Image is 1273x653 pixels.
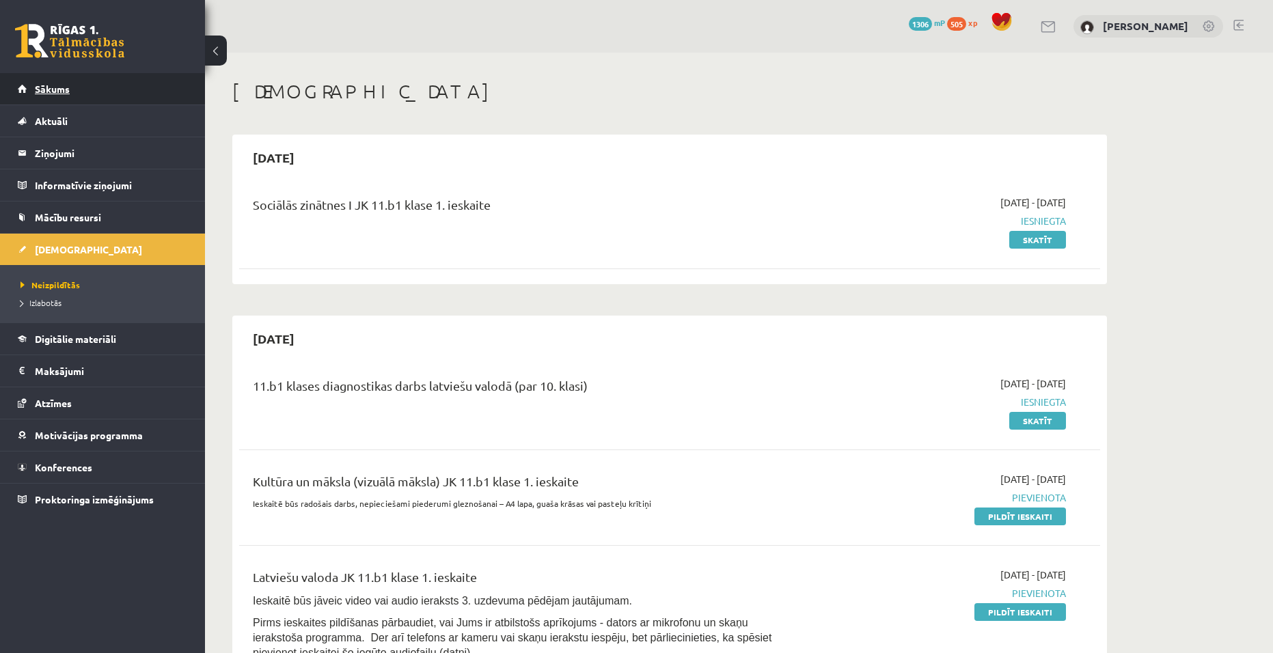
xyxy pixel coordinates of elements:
h2: [DATE] [239,322,308,355]
a: Informatīvie ziņojumi [18,169,188,201]
a: Pildīt ieskaiti [974,603,1066,621]
a: Sākums [18,73,188,105]
span: [DATE] - [DATE] [1000,195,1066,210]
a: Skatīt [1009,231,1066,249]
h1: [DEMOGRAPHIC_DATA] [232,80,1107,103]
span: Iesniegta [808,214,1066,228]
span: mP [934,17,945,28]
span: [DATE] - [DATE] [1000,568,1066,582]
a: Pildīt ieskaiti [974,508,1066,525]
span: Proktoringa izmēģinājums [35,493,154,505]
span: [DEMOGRAPHIC_DATA] [35,243,142,255]
span: Pievienota [808,586,1066,600]
a: Skatīt [1009,412,1066,430]
span: 505 [947,17,966,31]
a: Proktoringa izmēģinājums [18,484,188,515]
span: Digitālie materiāli [35,333,116,345]
legend: Maksājumi [35,355,188,387]
a: Digitālie materiāli [18,323,188,355]
span: Pievienota [808,490,1066,505]
div: Kultūra un māksla (vizuālā māksla) JK 11.b1 klase 1. ieskaite [253,472,788,497]
a: [PERSON_NAME] [1103,19,1188,33]
a: Mācību resursi [18,202,188,233]
span: Motivācijas programma [35,429,143,441]
span: 1306 [909,17,932,31]
a: Maksājumi [18,355,188,387]
a: Rīgas 1. Tālmācības vidusskola [15,24,124,58]
img: Aleksis Āboliņš [1080,20,1094,34]
legend: Informatīvie ziņojumi [35,169,188,201]
span: Iesniegta [808,395,1066,409]
a: Izlabotās [20,296,191,309]
span: [DATE] - [DATE] [1000,376,1066,391]
div: 11.b1 klases diagnostikas darbs latviešu valodā (par 10. klasi) [253,376,788,402]
a: Konferences [18,451,188,483]
a: 1306 mP [909,17,945,28]
span: xp [968,17,977,28]
span: [DATE] - [DATE] [1000,472,1066,486]
span: Atzīmes [35,397,72,409]
span: Mācību resursi [35,211,101,223]
a: Neizpildītās [20,279,191,291]
legend: Ziņojumi [35,137,188,169]
a: [DEMOGRAPHIC_DATA] [18,234,188,265]
span: Sākums [35,83,70,95]
span: Ieskaitē būs jāveic video vai audio ieraksts 3. uzdevuma pēdējam jautājumam. [253,595,632,607]
span: Konferences [35,461,92,473]
div: Sociālās zinātnes I JK 11.b1 klase 1. ieskaite [253,195,788,221]
a: 505 xp [947,17,984,28]
a: Ziņojumi [18,137,188,169]
a: Atzīmes [18,387,188,419]
h2: [DATE] [239,141,308,173]
a: Motivācijas programma [18,419,188,451]
span: Aktuāli [35,115,68,127]
p: Ieskaitē būs radošais darbs, nepieciešami piederumi gleznošanai – A4 lapa, guaša krāsas vai paste... [253,497,788,510]
span: Izlabotās [20,297,61,308]
a: Aktuāli [18,105,188,137]
div: Latviešu valoda JK 11.b1 klase 1. ieskaite [253,568,788,593]
span: Neizpildītās [20,279,80,290]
